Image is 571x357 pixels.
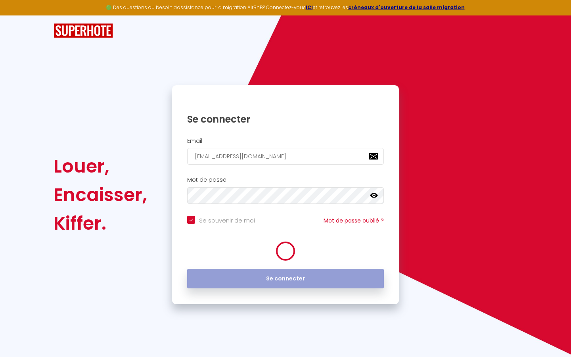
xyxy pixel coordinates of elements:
h2: Mot de passe [187,177,384,183]
a: ICI [306,4,313,11]
div: Louer, [54,152,147,180]
button: Se connecter [187,269,384,289]
div: Kiffer. [54,209,147,238]
input: Ton Email [187,148,384,165]
button: Ouvrir le widget de chat LiveChat [6,3,30,27]
a: Mot de passe oublié ? [324,217,384,225]
img: SuperHote logo [54,23,113,38]
a: créneaux d'ouverture de la salle migration [348,4,465,11]
div: Encaisser, [54,180,147,209]
h2: Email [187,138,384,144]
h1: Se connecter [187,113,384,125]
